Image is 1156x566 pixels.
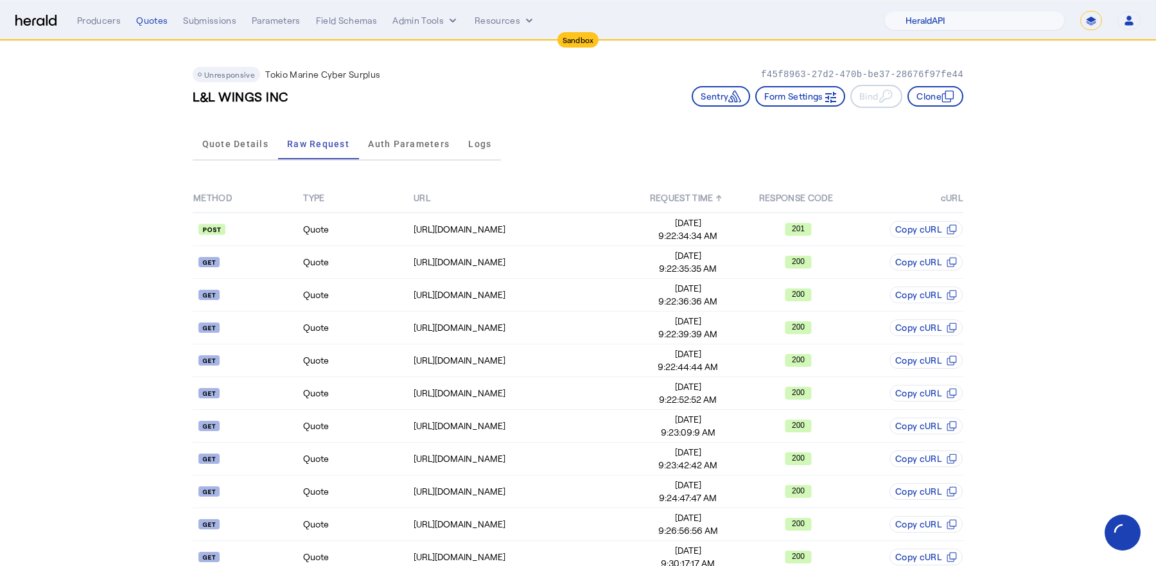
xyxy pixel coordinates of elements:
[634,380,742,393] span: [DATE]
[716,192,722,203] span: ↑
[692,86,750,107] button: Sentry
[193,184,302,213] th: METHOD
[634,491,742,504] span: 9:24:47:47 AM
[302,508,412,541] td: Quote
[634,282,742,295] span: [DATE]
[889,319,963,336] button: Copy cURL
[287,139,349,148] span: Raw Request
[889,483,963,500] button: Copy cURL
[889,516,963,533] button: Copy cURL
[475,14,536,27] button: Resources dropdown menu
[634,459,742,472] span: 9:23:42:42 AM
[634,511,742,524] span: [DATE]
[414,551,633,563] div: [URL][DOMAIN_NAME]
[634,262,742,275] span: 9:22:35:35 AM
[414,452,633,465] div: [URL][DOMAIN_NAME]
[468,139,491,148] span: Logs
[634,295,742,308] span: 9:22:36:36 AM
[889,450,963,467] button: Copy cURL
[792,257,805,266] text: 200
[634,315,742,328] span: [DATE]
[302,344,412,377] td: Quote
[414,223,633,236] div: [URL][DOMAIN_NAME]
[634,446,742,459] span: [DATE]
[414,256,633,269] div: [URL][DOMAIN_NAME]
[193,87,288,105] h3: L&L WINGS INC
[854,184,963,213] th: cURL
[413,184,633,213] th: URL
[414,420,633,432] div: [URL][DOMAIN_NAME]
[15,15,57,27] img: Herald Logo
[889,254,963,270] button: Copy cURL
[889,385,963,402] button: Copy cURL
[792,552,805,561] text: 200
[792,355,805,364] text: 200
[634,328,742,340] span: 9:22:39:39 AM
[414,321,633,334] div: [URL][DOMAIN_NAME]
[414,288,633,301] div: [URL][DOMAIN_NAME]
[792,388,805,397] text: 200
[368,139,450,148] span: Auth Parameters
[634,360,742,373] span: 9:22:44:44 AM
[302,312,412,344] td: Quote
[889,549,963,565] button: Copy cURL
[77,14,121,27] div: Producers
[136,14,168,27] div: Quotes
[302,377,412,410] td: Quote
[633,184,743,213] th: REQUEST TIME
[850,85,902,108] button: Bind
[792,486,805,495] text: 200
[302,213,412,246] td: Quote
[202,139,268,148] span: Quote Details
[634,426,742,439] span: 9:23:09:9 AM
[414,518,633,531] div: [URL][DOMAIN_NAME]
[183,14,236,27] div: Submissions
[634,544,742,557] span: [DATE]
[302,184,412,213] th: TYPE
[792,224,805,233] text: 201
[414,485,633,498] div: [URL][DOMAIN_NAME]
[557,32,599,48] div: Sandbox
[907,86,963,107] button: Clone
[252,14,301,27] div: Parameters
[634,249,742,262] span: [DATE]
[634,348,742,360] span: [DATE]
[302,410,412,443] td: Quote
[755,86,845,107] button: Form Settings
[265,68,380,81] p: Tokio Marine Cyber Surplus
[889,287,963,303] button: Copy cURL
[634,413,742,426] span: [DATE]
[889,352,963,369] button: Copy cURL
[634,229,742,242] span: 9:22:34:34 AM
[634,217,742,229] span: [DATE]
[743,184,853,213] th: RESPONSE CODE
[634,524,742,537] span: 9:26:56:56 AM
[792,323,805,332] text: 200
[316,14,378,27] div: Field Schemas
[792,454,805,463] text: 200
[792,519,805,528] text: 200
[302,246,412,279] td: Quote
[761,68,963,81] p: f45f8963-27d2-470b-be37-28676f97fe44
[302,475,412,508] td: Quote
[392,14,459,27] button: internal dropdown menu
[204,70,255,79] span: Unresponsive
[634,479,742,491] span: [DATE]
[302,279,412,312] td: Quote
[889,221,963,238] button: Copy cURL
[889,418,963,434] button: Copy cURL
[414,354,633,367] div: [URL][DOMAIN_NAME]
[792,421,805,430] text: 200
[414,387,633,400] div: [URL][DOMAIN_NAME]
[792,290,805,299] text: 200
[302,443,412,475] td: Quote
[634,393,742,406] span: 9:22:52:52 AM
